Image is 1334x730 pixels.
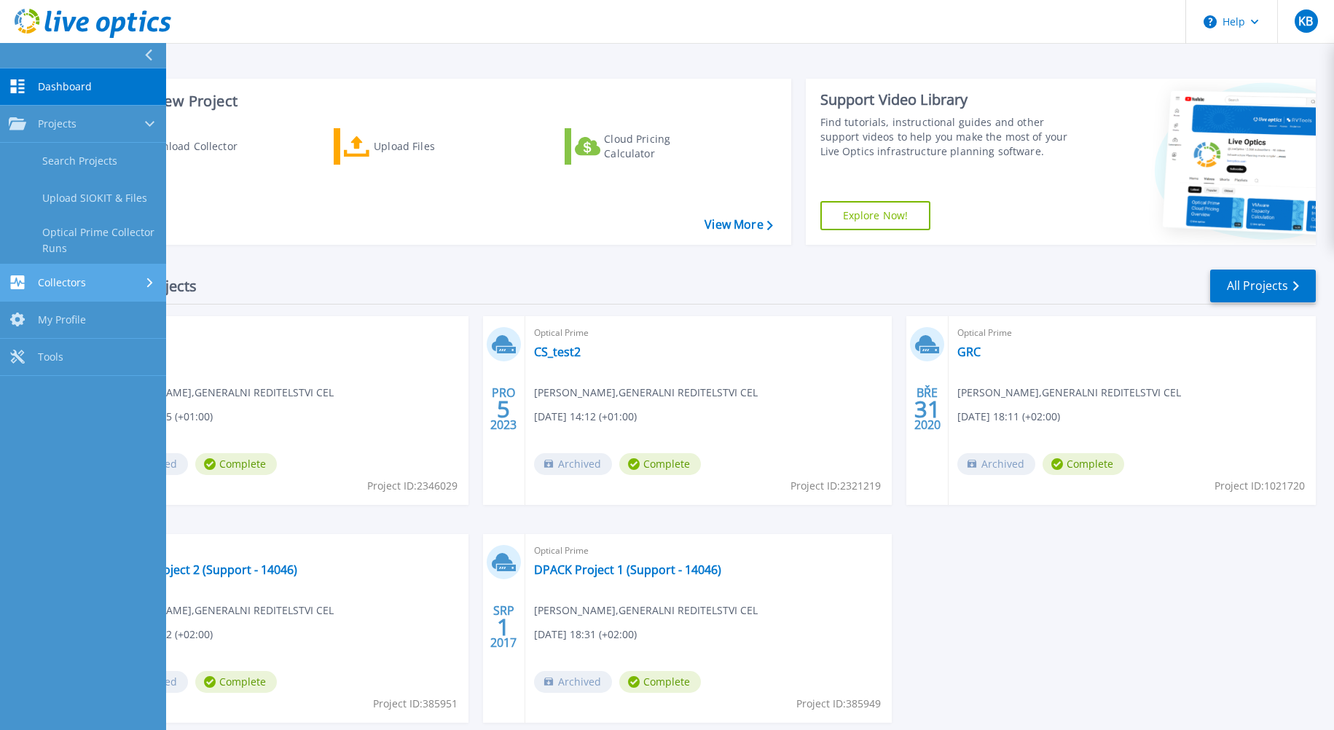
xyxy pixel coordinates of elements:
span: Project ID: 2321219 [790,478,881,494]
span: [DATE] 18:31 (+02:00) [534,627,637,643]
span: Collectors [38,276,86,289]
span: Optical Prime [534,543,884,559]
a: All Projects [1210,270,1316,302]
span: [PERSON_NAME] , GENERALNI REDITELSTVI CEL [110,385,334,401]
font: Complete [643,456,690,472]
font: Complete [219,674,266,690]
span: Project ID: 1021720 [1215,478,1305,494]
span: My Profile [38,313,86,326]
div: Find tutorials, instructional guides and other support videos to help you make the most of your L... [820,115,1080,159]
span: [PERSON_NAME] , GENERALNI REDITELSTVI CEL [957,385,1181,401]
font: Complete [219,456,266,472]
a: DPACK Project 2 (Support - 14046) [110,562,297,577]
a: DPACK Project 1 (Support - 14046) [534,562,721,577]
a: GRC [957,345,981,359]
span: Optical Prime [110,325,460,341]
span: Optical Prime [110,543,460,559]
font: 2017 [490,637,517,649]
span: Optical Prime [534,325,884,341]
span: [PERSON_NAME] , GENERALNI REDITELSTVI CEL [110,603,334,619]
div: Support Video Library [820,90,1080,109]
a: CS_test2 [534,345,581,359]
a: Cloud Pricing Calculator [565,128,727,165]
span: Project ID: 385949 [796,696,881,712]
font: 2020 [914,419,941,431]
span: [DATE] 14:12 (+01:00) [534,409,637,425]
span: Dashboard [38,80,92,93]
span: 1 [497,621,510,633]
span: KB [1298,15,1313,27]
a: Download Collector [103,128,266,165]
span: [DATE] 18:11 (+02:00) [957,409,1060,425]
span: 31 [914,403,941,415]
div: Upload Files [374,132,490,161]
span: Project ID: 385951 [373,696,458,712]
span: 5 [497,403,510,415]
font: All Projects [1227,279,1288,293]
span: [PERSON_NAME] , GENERALNI REDITELSTVI CEL [534,385,758,401]
span: Project ID: 2346029 [367,478,458,494]
div: Download Collector [141,132,257,161]
font: View More [705,216,763,232]
div: Cloud Pricing Calculator [604,132,721,161]
font: PRO [492,387,515,399]
font: Help [1223,13,1245,31]
font: SRP [493,605,514,617]
a: Upload Files [334,128,496,165]
font: Archived [558,456,601,472]
span: Tools [38,350,63,364]
span: [PERSON_NAME] , GENERALNI REDITELSTVI CEL [534,603,758,619]
h3: Start a New Project [103,93,772,109]
a: View More [705,218,772,232]
font: Complete [1067,456,1113,472]
font: Archived [558,674,601,690]
font: Complete [643,674,690,690]
a: Explore Now! [820,201,931,230]
font: 2023 [490,419,517,431]
span: Projects [38,117,76,130]
span: Optical Prime [957,325,1307,341]
font: BŘE [917,387,938,399]
font: Archived [981,456,1024,472]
